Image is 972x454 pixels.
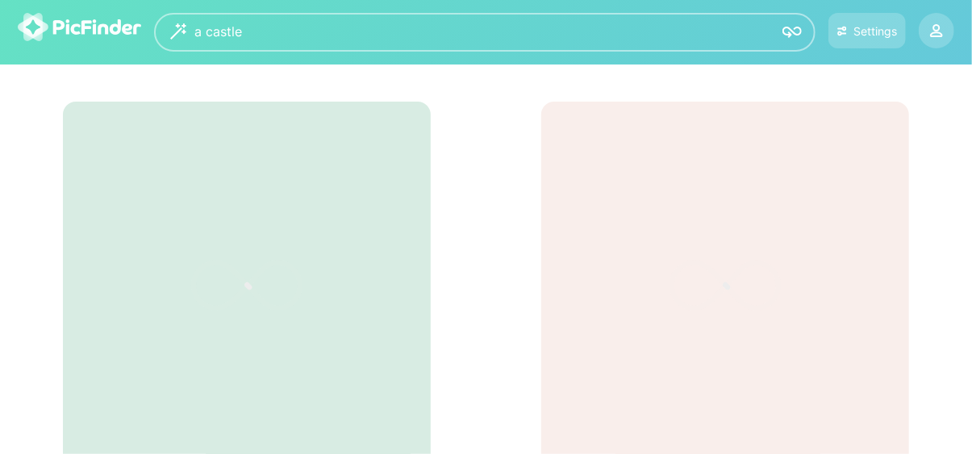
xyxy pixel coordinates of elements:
img: logo-picfinder-white-transparent.svg [18,13,141,41]
div: Settings [853,24,897,38]
button: Settings [828,13,906,48]
img: wizard.svg [170,23,186,40]
img: icon-search.svg [782,23,802,42]
img: icon-settings.svg [837,24,848,38]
